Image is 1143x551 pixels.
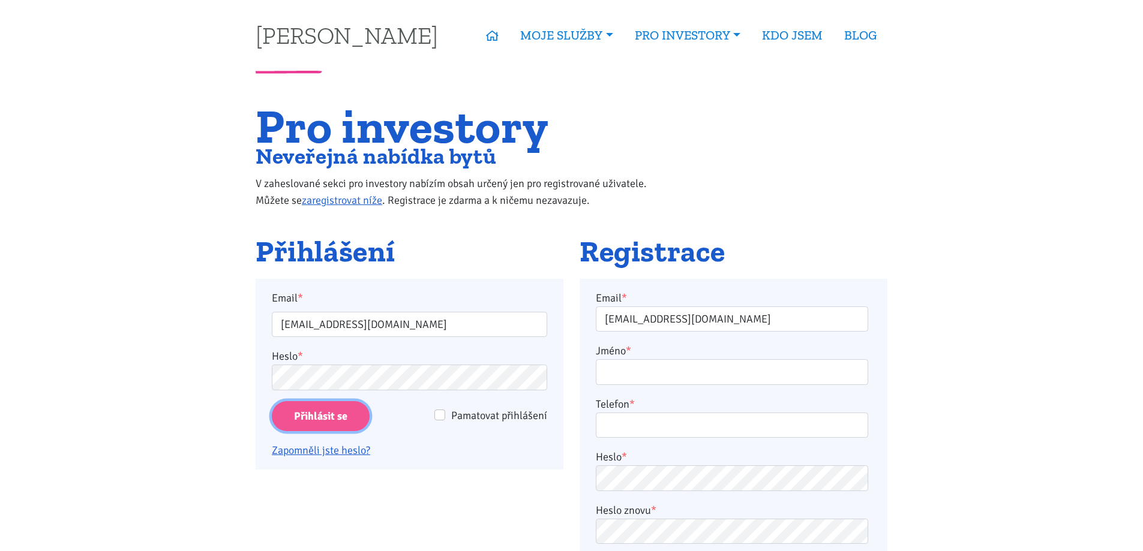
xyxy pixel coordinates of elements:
a: PRO INVESTORY [624,22,751,49]
label: Heslo [272,348,303,365]
a: KDO JSEM [751,22,833,49]
input: Přihlásit se [272,401,370,432]
h2: Přihlášení [256,236,563,268]
label: Heslo znovu [596,502,656,519]
h2: Registrace [580,236,887,268]
abbr: required [651,504,656,517]
span: Pamatovat přihlášení [451,409,547,422]
label: Heslo [596,448,627,465]
abbr: required [626,344,631,357]
abbr: required [622,450,627,463]
abbr: required [629,398,635,411]
a: BLOG [833,22,887,49]
p: V zaheslované sekci pro investory nabízím obsah určený jen pro registrované uživatele. Můžete se ... [256,175,671,209]
h2: Neveřejná nabídka bytů [256,146,671,166]
a: MOJE SLUŽBY [509,22,623,49]
label: Email [264,290,556,306]
a: zaregistrovat níže [302,194,382,207]
a: [PERSON_NAME] [256,23,438,47]
a: Zapomněli jste heslo? [272,444,370,457]
label: Telefon [596,396,635,413]
abbr: required [622,291,627,305]
h1: Pro investory [256,106,671,146]
label: Jméno [596,342,631,359]
label: Email [596,290,627,306]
